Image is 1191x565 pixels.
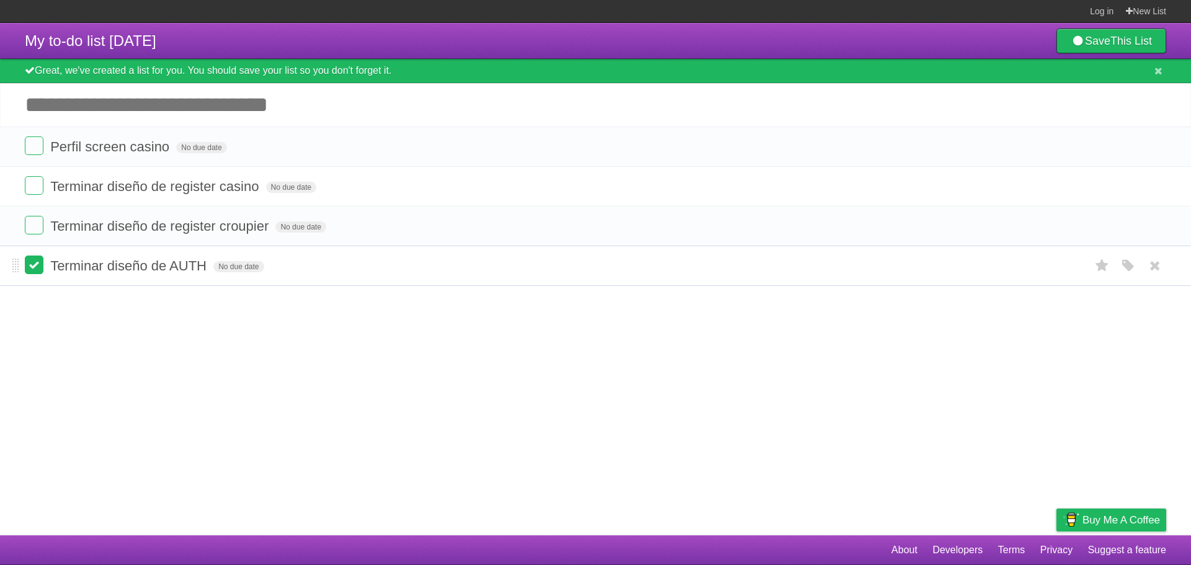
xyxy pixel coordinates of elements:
span: Perfil screen casino [50,139,172,154]
span: Terminar diseño de register casino [50,179,262,194]
label: Done [25,256,43,274]
img: Buy me a coffee [1063,509,1079,530]
a: About [891,538,917,562]
a: Privacy [1040,538,1073,562]
a: Buy me a coffee [1056,509,1166,532]
span: No due date [213,261,264,272]
span: My to-do list [DATE] [25,32,156,49]
a: SaveThis List [1056,29,1166,53]
span: Terminar diseño de register croupier [50,218,272,234]
label: Done [25,136,43,155]
label: Star task [1091,256,1114,276]
b: This List [1110,35,1152,47]
span: No due date [275,221,326,233]
a: Developers [932,538,983,562]
label: Done [25,216,43,234]
label: Done [25,176,43,195]
span: Buy me a coffee [1082,509,1160,531]
span: No due date [266,182,316,193]
a: Terms [998,538,1025,562]
span: No due date [176,142,226,153]
a: Suggest a feature [1088,538,1166,562]
span: Terminar diseño de AUTH [50,258,210,274]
